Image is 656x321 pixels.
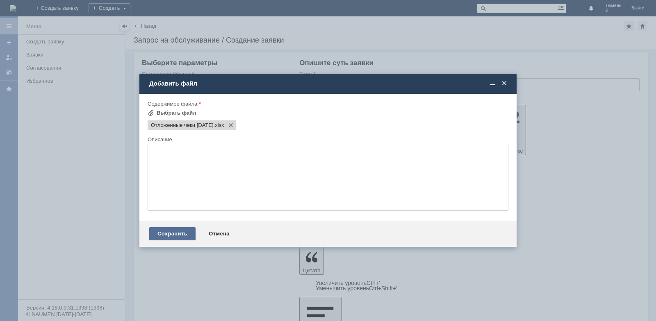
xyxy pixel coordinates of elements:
[489,80,497,87] span: Свернуть (Ctrl + M)
[148,137,507,142] div: Описание
[3,3,120,16] div: прошу удалить отложенные чеки во вложении
[214,122,224,129] span: Отложенные чеки 09.09.2025.xlsx
[500,80,508,87] span: Закрыть
[149,80,508,87] div: Добавить файл
[148,101,507,106] div: Содержимое файла
[157,110,196,116] div: Выбрать файл
[151,122,214,129] span: Отложенные чеки 09.09.2025.xlsx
